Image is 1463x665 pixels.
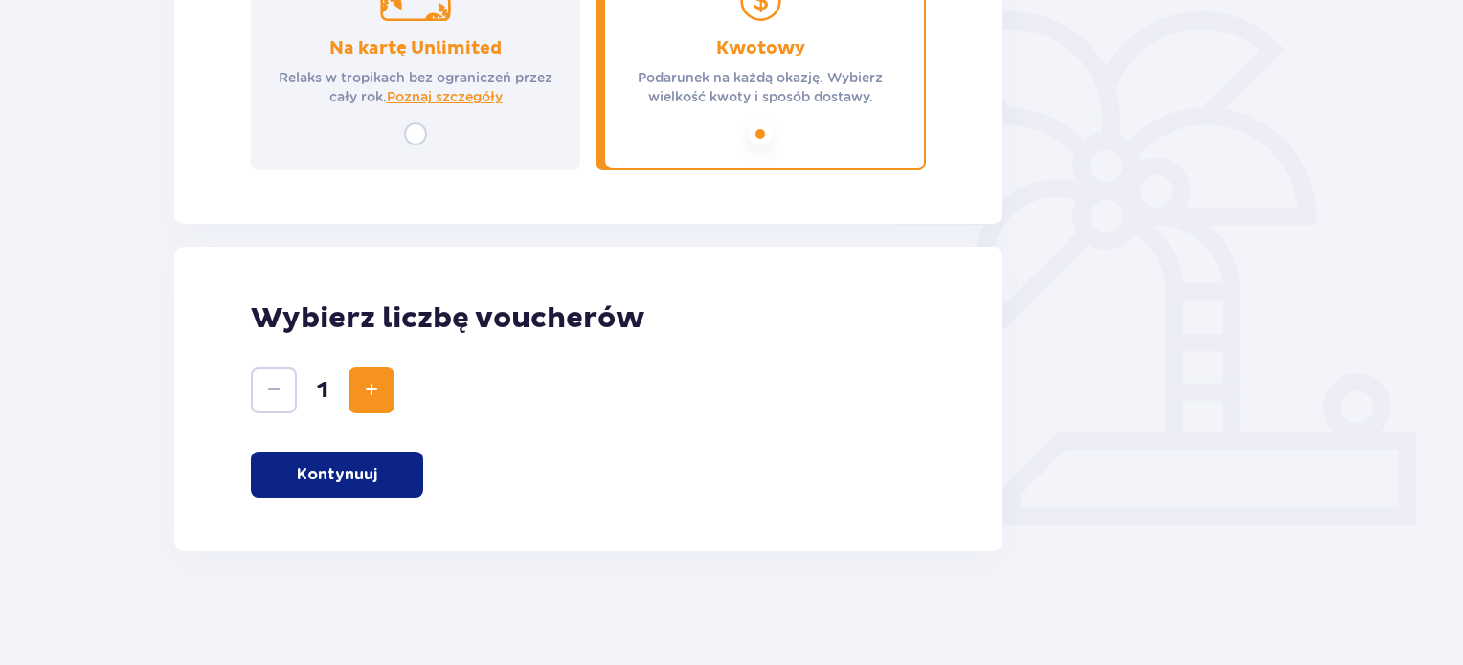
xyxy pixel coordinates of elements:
button: Zmniejsz [251,367,297,413]
p: Kwotowy [716,37,805,60]
p: Relaks w tropikach bez ograniczeń przez cały rok. [268,68,563,106]
p: Kontynuuj [297,464,377,485]
p: Na kartę Unlimited [329,37,502,60]
p: Wybierz liczbę voucherów [251,300,926,337]
p: Podarunek na każdą okazję. Wybierz wielkość kwoty i sposób dostawy. [613,68,908,106]
button: Kontynuuj [251,452,423,498]
a: Poznaj szczegóły [387,87,503,106]
span: 1 [301,376,345,405]
button: Zwiększ [349,367,394,413]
